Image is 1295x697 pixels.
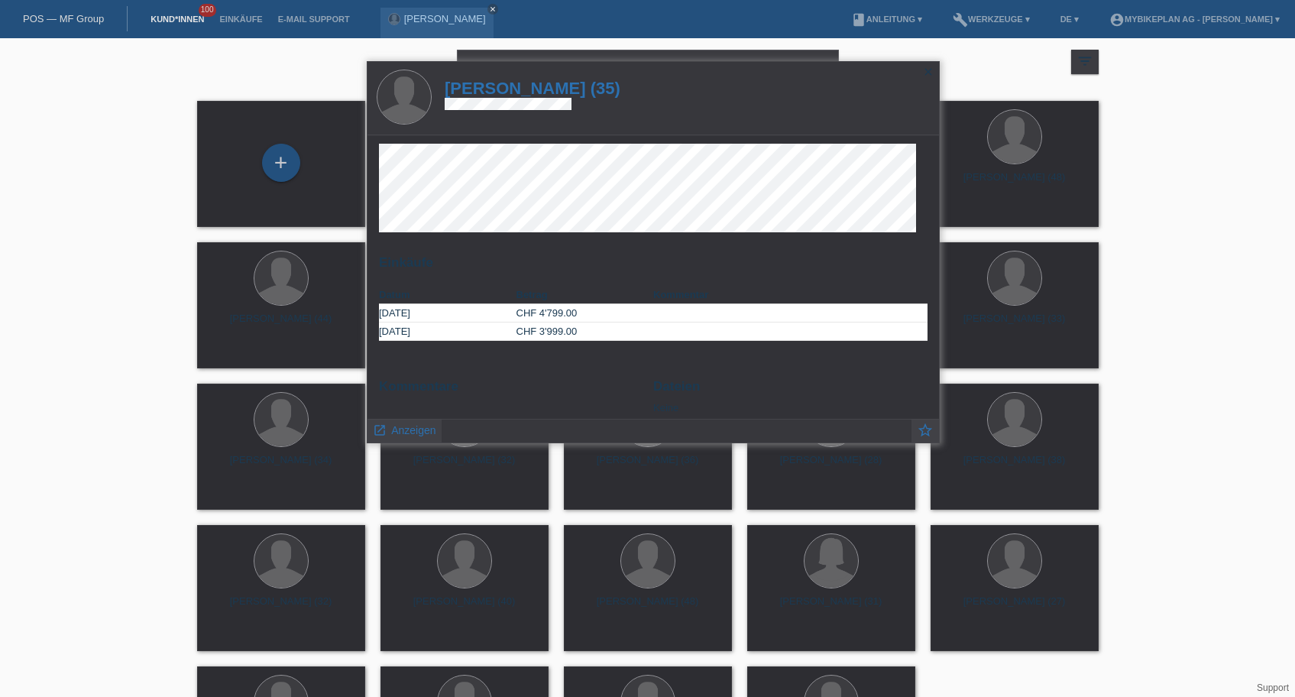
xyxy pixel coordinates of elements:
[851,12,866,28] i: book
[404,13,486,24] a: [PERSON_NAME]
[759,454,903,478] div: [PERSON_NAME] (28)
[391,424,435,436] span: Anzeigen
[379,286,516,304] th: Datum
[379,323,516,341] td: [DATE]
[393,454,536,478] div: [PERSON_NAME] (32)
[1076,53,1093,70] i: filter_list
[953,12,968,28] i: build
[23,13,104,24] a: POS — MF Group
[516,323,654,341] td: CHF 3'999.00
[212,15,270,24] a: Einkäufe
[653,379,928,402] h2: Dateien
[945,15,1038,24] a: buildWerkzeuge ▾
[143,15,212,24] a: Kund*innen
[379,379,642,402] h2: Kommentare
[263,150,299,176] div: Kund*in hinzufügen
[576,595,720,620] div: [PERSON_NAME] (48)
[759,595,903,620] div: [PERSON_NAME] (31)
[1053,15,1086,24] a: DE ▾
[1109,12,1125,28] i: account_circle
[489,5,497,13] i: close
[445,79,620,98] a: [PERSON_NAME] (35)
[576,454,720,478] div: [PERSON_NAME] (36)
[917,423,934,443] a: star_border
[917,422,934,439] i: star_border
[379,255,928,278] h2: Einkäufe
[457,50,839,86] input: Suche...
[943,313,1086,337] div: [PERSON_NAME] (33)
[379,304,516,323] td: [DATE]
[653,379,928,413] div: Keine
[943,171,1086,196] div: [PERSON_NAME] (48)
[813,58,831,76] i: close
[516,286,654,304] th: Betrag
[843,15,930,24] a: bookAnleitung ▾
[653,286,928,304] th: Kommentar
[1257,682,1289,693] a: Support
[943,454,1086,478] div: [PERSON_NAME] (38)
[393,595,536,620] div: [PERSON_NAME] (40)
[1102,15,1287,24] a: account_circleMybikeplan AG - [PERSON_NAME] ▾
[209,313,353,337] div: [PERSON_NAME] (44)
[209,454,353,478] div: [PERSON_NAME] (34)
[270,15,358,24] a: E-Mail Support
[209,595,353,620] div: [PERSON_NAME] (32)
[516,304,654,323] td: CHF 4'799.00
[373,423,387,437] i: launch
[199,4,217,17] span: 100
[373,420,436,439] a: launch Anzeigen
[943,595,1086,620] div: [PERSON_NAME] (27)
[487,4,498,15] a: close
[922,66,934,78] i: close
